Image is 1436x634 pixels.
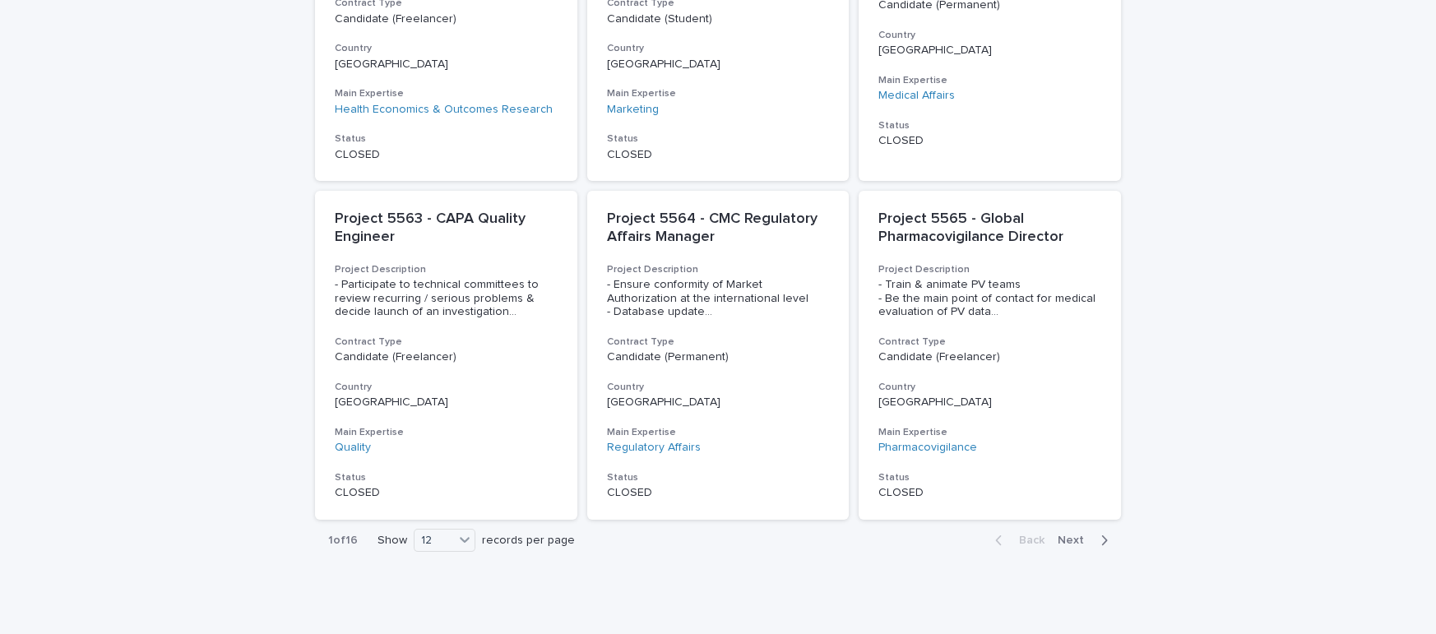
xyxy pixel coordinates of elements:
[335,58,558,72] p: [GEOGRAPHIC_DATA]
[335,396,558,410] p: [GEOGRAPHIC_DATA]
[482,534,575,548] p: records per page
[878,396,1101,410] p: [GEOGRAPHIC_DATA]
[335,350,558,364] p: Candidate (Freelancer)
[607,278,830,319] span: - Ensure conformity of Market Authorization at the international level - Database update ...
[335,211,558,246] p: Project 5563 - CAPA Quality Engineer
[607,148,830,162] p: CLOSED
[607,211,830,246] p: Project 5564 - CMC Regulatory Affairs Manager
[607,58,830,72] p: [GEOGRAPHIC_DATA]
[607,12,830,26] p: Candidate (Student)
[878,263,1101,276] h3: Project Description
[335,12,558,26] p: Candidate (Freelancer)
[878,278,1101,319] span: - Train & animate PV teams - Be the main point of contact for medical evaluation of PV data ...
[607,471,830,484] h3: Status
[1058,535,1094,546] span: Next
[878,89,955,103] a: Medical Affairs
[607,103,659,117] a: Marketing
[607,426,830,439] h3: Main Expertise
[878,44,1101,58] p: [GEOGRAPHIC_DATA]
[607,132,830,146] h3: Status
[878,119,1101,132] h3: Status
[878,74,1101,87] h3: Main Expertise
[878,486,1101,500] p: CLOSED
[335,148,558,162] p: CLOSED
[607,278,830,319] div: - Ensure conformity of Market Authorization at the international level - Database update - Follow...
[335,42,558,55] h3: Country
[607,486,830,500] p: CLOSED
[878,29,1101,42] h3: Country
[335,486,558,500] p: CLOSED
[607,381,830,394] h3: Country
[335,381,558,394] h3: Country
[315,521,371,561] p: 1 of 16
[878,336,1101,349] h3: Contract Type
[335,471,558,484] h3: Status
[335,103,553,117] a: Health Economics & Outcomes Research
[607,396,830,410] p: [GEOGRAPHIC_DATA]
[982,533,1051,548] button: Back
[878,381,1101,394] h3: Country
[335,441,371,455] a: Quality
[859,191,1121,520] a: Project 5565 - Global Pharmacovigilance DirectorProject Description- Train & animate PV teams - B...
[607,263,830,276] h3: Project Description
[607,336,830,349] h3: Contract Type
[335,336,558,349] h3: Contract Type
[335,426,558,439] h3: Main Expertise
[587,191,850,520] a: Project 5564 - CMC Regulatory Affairs ManagerProject Description- Ensure conformity of Market Aut...
[878,211,1101,246] p: Project 5565 - Global Pharmacovigilance Director
[607,350,830,364] p: Candidate (Permanent)
[315,191,577,520] a: Project 5563 - CAPA Quality EngineerProject Description- Participate to technical committees to r...
[415,532,454,549] div: 12
[878,278,1101,319] div: - Train & animate PV teams - Be the main point of contact for medical evaluation of PV data - BRR...
[607,42,830,55] h3: Country
[878,350,1101,364] p: Candidate (Freelancer)
[378,534,407,548] p: Show
[335,87,558,100] h3: Main Expertise
[335,263,558,276] h3: Project Description
[1009,535,1045,546] span: Back
[607,441,701,455] a: Regulatory Affairs
[878,441,977,455] a: Pharmacovigilance
[878,471,1101,484] h3: Status
[878,426,1101,439] h3: Main Expertise
[335,278,558,319] span: - Participate to technical committees to review recurring / serious problems & decide launch of a...
[878,134,1101,148] p: CLOSED
[607,87,830,100] h3: Main Expertise
[335,132,558,146] h3: Status
[1051,533,1121,548] button: Next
